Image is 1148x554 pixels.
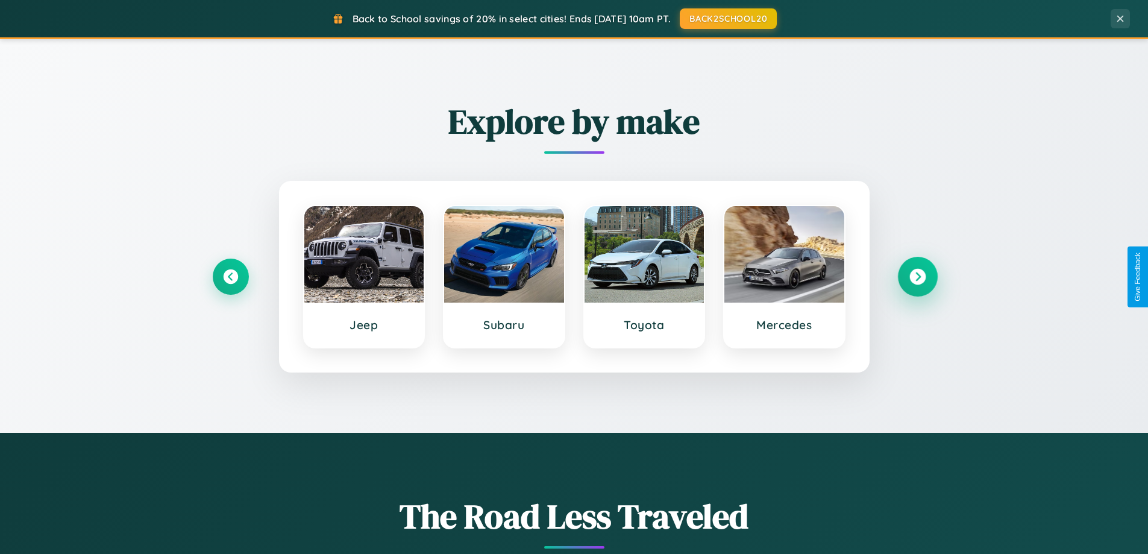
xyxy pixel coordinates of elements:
[736,318,832,332] h3: Mercedes
[597,318,692,332] h3: Toyota
[213,98,936,145] h2: Explore by make
[316,318,412,332] h3: Jeep
[213,493,936,540] h1: The Road Less Traveled
[353,13,671,25] span: Back to School savings of 20% in select cities! Ends [DATE] 10am PT.
[680,8,777,29] button: BACK2SCHOOL20
[1134,253,1142,301] div: Give Feedback
[456,318,552,332] h3: Subaru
